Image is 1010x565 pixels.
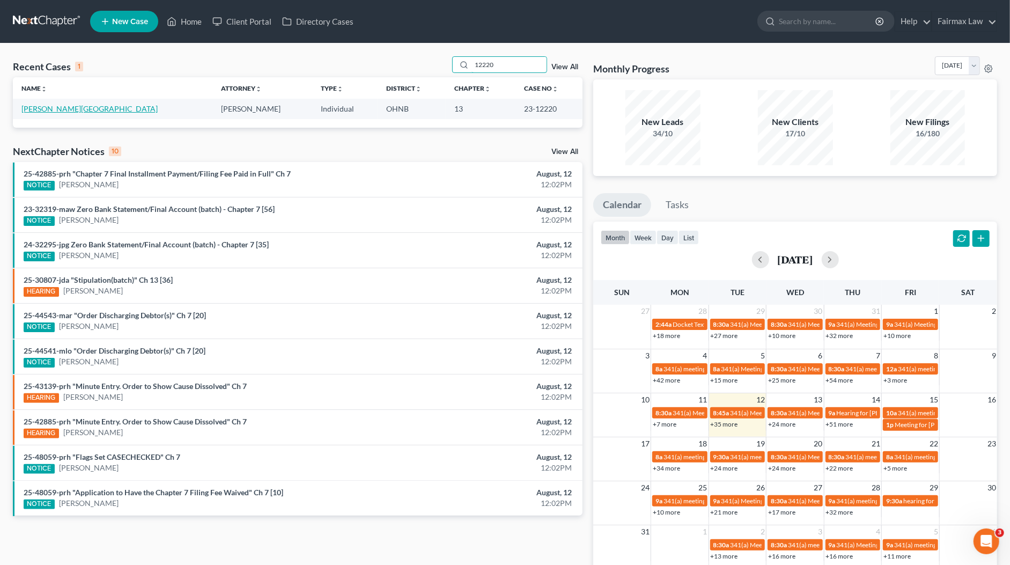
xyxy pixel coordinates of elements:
a: +22 more [826,464,853,472]
td: OHNB [378,99,446,119]
a: +16 more [768,552,795,560]
span: New Case [112,18,148,26]
i: unfold_more [552,86,558,92]
a: [PERSON_NAME][GEOGRAPHIC_DATA] [21,104,158,113]
span: Mon [670,288,689,297]
span: 341(a) Meeting of Creditors for [PERSON_NAME] [837,320,976,328]
input: Search by name... [779,11,877,31]
span: 341(a) meeting for [PERSON_NAME] & [PERSON_NAME] [846,453,1006,461]
div: New Filings [890,116,965,128]
span: 12a [886,365,897,373]
h3: Monthly Progress [593,62,669,75]
a: [PERSON_NAME] [63,427,123,438]
i: unfold_more [484,86,491,92]
a: +15 more [711,376,738,384]
span: Hearing for [PERSON_NAME] [837,409,920,417]
a: Tasks [656,193,698,217]
span: 2:44a [655,320,672,328]
div: NOTICE [24,464,55,474]
div: HEARING [24,393,59,403]
td: [PERSON_NAME] [212,99,312,119]
span: 341(a) Meeting for [PERSON_NAME] [788,320,892,328]
a: +10 more [883,332,911,340]
span: 341(a) Meeting for [PERSON_NAME] [731,320,835,328]
a: View All [551,63,578,71]
a: +24 more [768,464,795,472]
a: Chapterunfold_more [454,84,491,92]
span: Sun [614,288,630,297]
span: 29 [755,305,766,318]
a: +42 more [653,376,680,384]
input: Search by name... [471,57,547,72]
span: 29 [928,481,939,494]
div: NextChapter Notices [13,145,121,158]
div: NOTICE [24,252,55,261]
span: 341(a) Meeting for [PERSON_NAME] [721,497,825,505]
div: 17/10 [758,128,833,139]
a: +16 more [826,552,853,560]
span: 9a [655,497,662,505]
span: 13 [813,393,824,406]
span: 28 [698,305,709,318]
div: 1 [75,62,83,71]
a: View All [551,148,578,156]
span: 8:45a [713,409,729,417]
a: 25-48059-prh "Flags Set CASECHECKED" Ch 7 [24,452,180,461]
span: 6 [817,349,824,362]
span: 8a [655,365,662,373]
div: 12:02PM [396,356,572,367]
a: Districtunfold_more [386,84,422,92]
span: 9a [829,541,836,549]
a: 23-32319-maw Zero Bank Statement/Final Account (batch) - Chapter 7 [56] [24,204,275,214]
div: 12:02PM [396,463,572,473]
span: Tue [731,288,744,297]
span: 8:30a [771,365,787,373]
a: +51 more [826,420,853,428]
span: 341(a) meeting for [PERSON_NAME] [894,541,998,549]
span: 9a [886,541,893,549]
a: +54 more [826,376,853,384]
i: unfold_more [415,86,422,92]
a: 25-44543-mar "Order Discharging Debtor(s)" Ch 7 [20] [24,311,206,320]
div: August, 12 [396,346,572,356]
span: 8:30a [829,365,845,373]
a: +35 more [711,420,738,428]
a: +7 more [653,420,676,428]
span: 341(a) Meeting for [PERSON_NAME] [788,497,892,505]
span: 17 [640,437,651,450]
i: unfold_more [337,86,343,92]
a: [PERSON_NAME] [59,463,119,473]
span: 22 [928,437,939,450]
a: [PERSON_NAME] [63,285,123,296]
span: 8a [886,453,893,461]
span: Wed [786,288,804,297]
a: +27 more [711,332,738,340]
span: 341(a) meeting for [PERSON_NAME] [788,541,891,549]
a: Client Portal [207,12,277,31]
span: 9a [713,497,720,505]
span: 341(a) meeting for [PERSON_NAME] [731,453,834,461]
div: August, 12 [396,452,572,463]
div: 12:02PM [396,250,572,261]
div: August, 12 [396,275,572,285]
span: 8:30a [771,409,787,417]
span: 31 [871,305,881,318]
div: HEARING [24,287,59,297]
div: August, 12 [396,381,572,392]
span: 9a [886,320,893,328]
span: 341(a) meeting for [PERSON_NAME] [846,365,949,373]
span: Meeting for [PERSON_NAME] [895,421,979,429]
span: 30 [813,305,824,318]
span: 9:30a [713,453,729,461]
span: 8a [655,453,662,461]
span: 341(a) Meeting for [PERSON_NAME] [788,453,892,461]
span: 8:30a [771,541,787,549]
span: 3 [996,529,1004,537]
span: 11 [698,393,709,406]
a: Typeunfold_more [321,84,343,92]
a: +11 more [883,552,911,560]
span: 7 [875,349,881,362]
iframe: Intercom live chat [974,529,999,554]
span: 14 [871,393,881,406]
span: 341(a) Meeting for [PERSON_NAME] [PERSON_NAME] [731,409,886,417]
